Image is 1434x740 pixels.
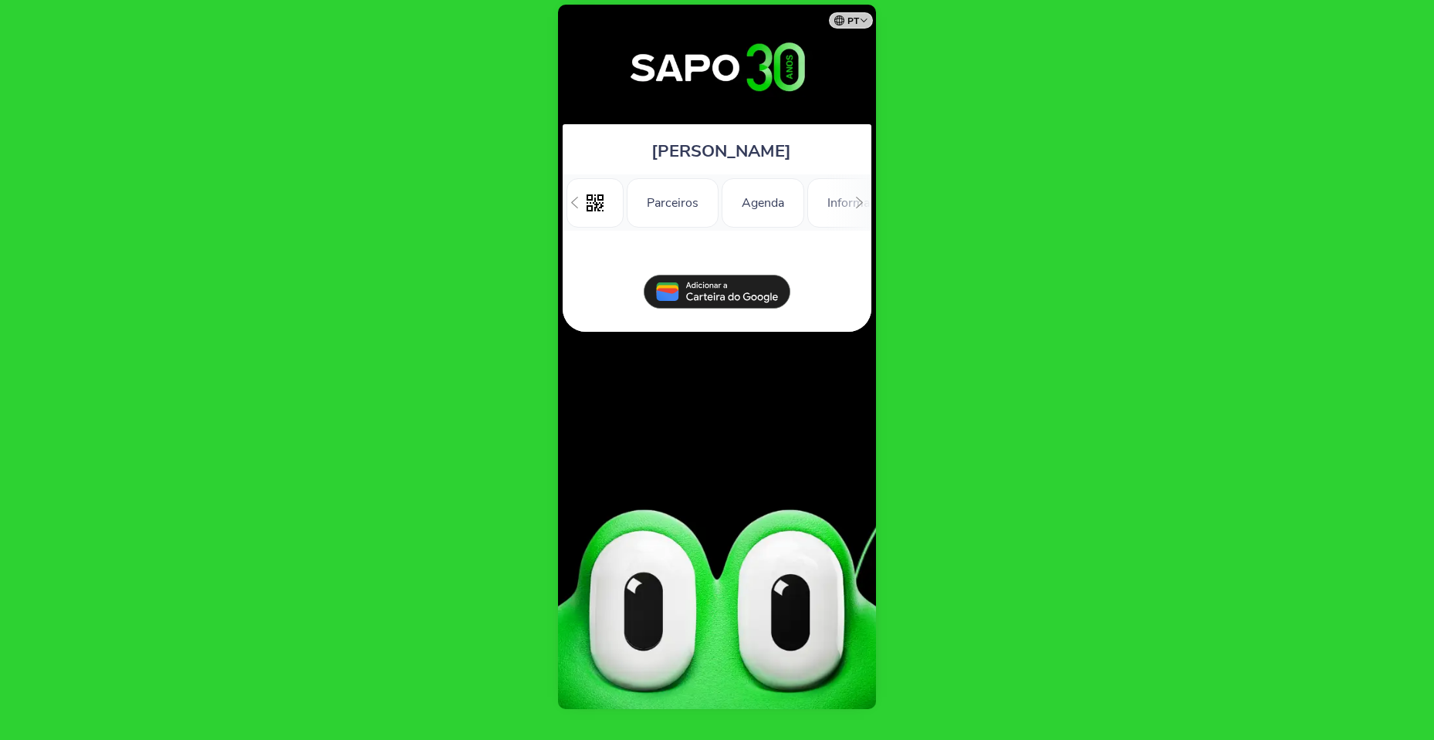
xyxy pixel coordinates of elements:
[722,193,804,210] a: Agenda
[644,275,790,309] img: pt_add_to_google_wallet.13e59062.svg
[573,20,862,117] img: 30º Aniversário SAPO
[722,178,804,228] div: Agenda
[807,193,976,210] a: Informações Adicionais
[651,140,791,163] span: [PERSON_NAME]
[807,178,976,228] div: Informações Adicionais
[627,193,719,210] a: Parceiros
[627,178,719,228] div: Parceiros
